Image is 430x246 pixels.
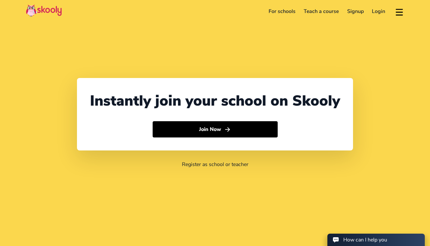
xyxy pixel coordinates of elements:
button: menu outline [395,6,404,17]
a: For schools [264,6,300,17]
a: Register as school or teacher [182,161,248,168]
img: Skooly [26,4,62,17]
a: Teach a course [299,6,343,17]
div: Instantly join your school on Skooly [90,91,340,111]
a: Login [368,6,390,17]
button: Join Nowarrow forward outline [153,121,278,137]
ion-icon: arrow forward outline [224,126,231,133]
a: Signup [343,6,368,17]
